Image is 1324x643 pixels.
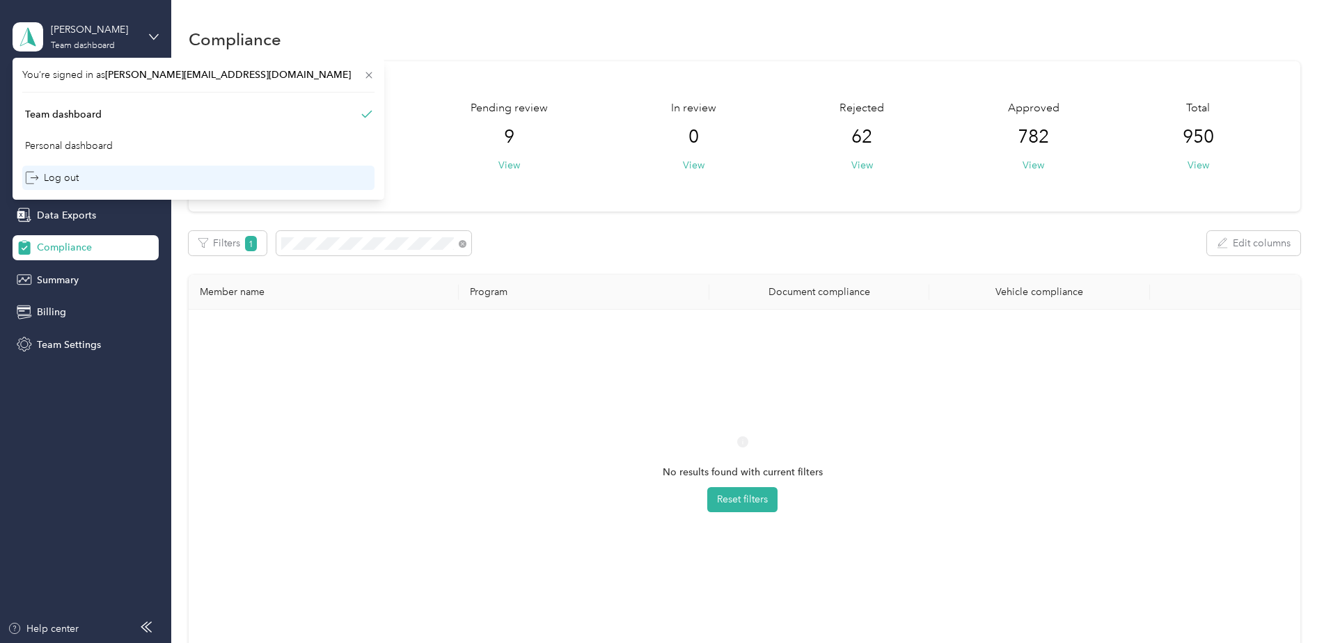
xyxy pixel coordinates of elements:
button: View [683,158,704,173]
span: 62 [851,126,872,148]
span: Pending review [471,100,548,117]
span: 9 [504,126,514,148]
div: Team dashboard [51,42,115,50]
span: Data Exports [37,208,96,223]
button: View [498,158,520,173]
div: Personal dashboard [25,138,113,153]
span: 950 [1183,126,1214,148]
span: You’re signed in as [22,68,375,82]
span: In review [671,100,716,117]
h1: Compliance [189,32,281,47]
span: 0 [688,126,699,148]
span: 782 [1018,126,1049,148]
div: [PERSON_NAME] [51,22,138,37]
span: Summary [37,273,79,287]
div: Vehicle compliance [940,286,1138,298]
div: Document compliance [720,286,918,298]
span: Approved [1008,100,1059,117]
button: View [1023,158,1044,173]
button: View [851,158,873,173]
span: No results found with current filters [663,465,823,480]
button: View [1188,158,1209,173]
div: Team dashboard [25,107,102,122]
div: Log out [25,170,79,185]
span: Compliance [37,240,92,255]
iframe: Everlance-gr Chat Button Frame [1246,565,1324,643]
button: Edit columns [1207,231,1300,255]
span: Rejected [840,100,884,117]
button: Reset filters [707,487,778,512]
span: Billing [37,305,66,319]
span: [PERSON_NAME][EMAIL_ADDRESS][DOMAIN_NAME] [105,69,351,81]
th: Member name [189,275,459,310]
button: Help center [8,621,79,636]
span: 1 [245,236,258,251]
span: Team Settings [37,338,101,352]
span: Total [1186,100,1210,117]
button: Filters1 [189,231,267,255]
th: Program [459,275,709,310]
